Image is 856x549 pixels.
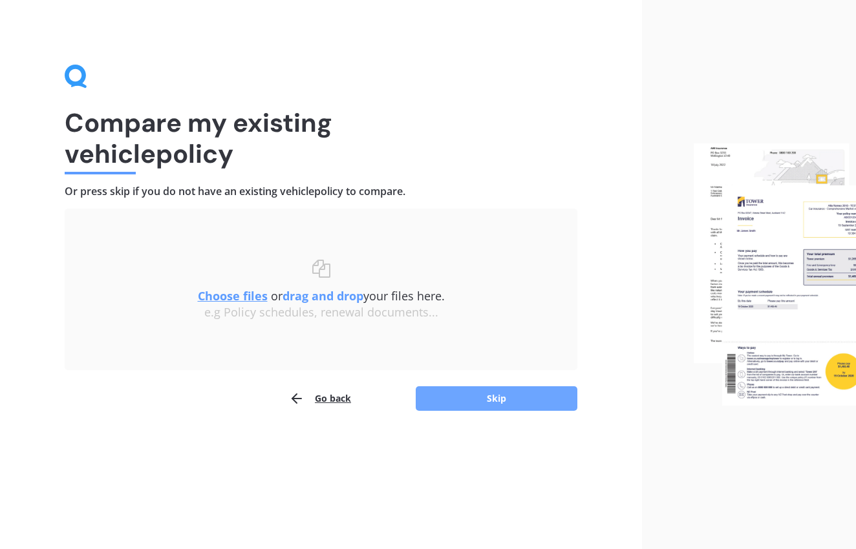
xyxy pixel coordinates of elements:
[198,288,445,304] span: or your files here.
[198,288,268,304] u: Choose files
[289,386,351,411] button: Go back
[416,386,577,411] button: Skip
[283,288,363,304] b: drag and drop
[65,107,577,169] h1: Compare my existing vehicle policy
[694,143,856,405] img: files.webp
[91,306,551,320] div: e.g Policy schedules, renewal documents...
[65,185,577,198] h4: Or press skip if you do not have an existing vehicle policy to compare.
